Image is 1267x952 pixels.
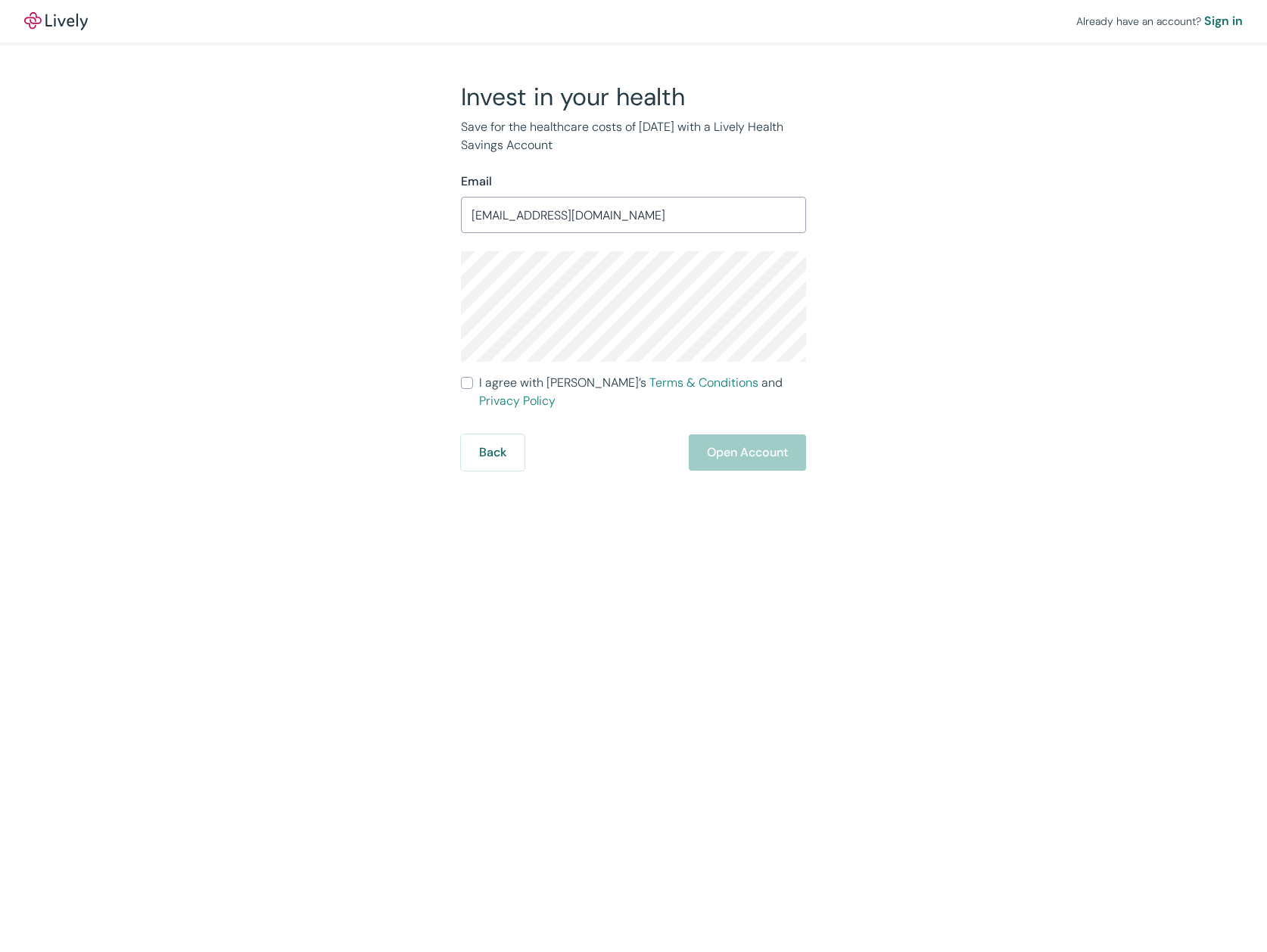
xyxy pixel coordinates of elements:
[479,374,806,410] span: I agree with [PERSON_NAME]’s and
[649,375,758,390] a: Terms & Conditions
[24,12,88,30] img: Lively
[479,393,556,409] a: Privacy Policy
[461,173,492,191] label: Email
[461,82,806,112] h2: Invest in your health
[1076,12,1243,30] div: Already have an account?
[461,434,525,471] button: Back
[24,12,88,30] a: LivelyLively
[461,118,806,154] p: Save for the healthcare costs of [DATE] with a Lively Health Savings Account
[1204,12,1243,30] a: Sign in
